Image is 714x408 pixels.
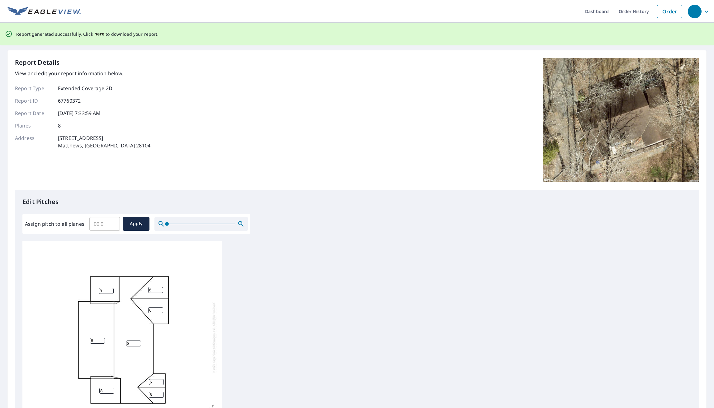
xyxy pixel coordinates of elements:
p: 8 [58,122,61,129]
p: Address [15,134,52,149]
p: Edit Pitches [22,197,692,206]
p: Extended Coverage 2D [58,85,112,92]
button: here [94,30,105,38]
span: Apply [128,220,144,228]
p: Report generated successfully. Click to download your report. [16,30,159,38]
a: Order [657,5,682,18]
img: Top image [543,58,699,182]
button: Apply [123,217,149,231]
p: Report ID [15,97,52,104]
label: Assign pitch to all planes [25,220,84,228]
input: 00.0 [89,215,120,233]
p: [DATE] 7:33:59 AM [58,109,101,117]
p: View and edit your report information below. [15,70,150,77]
p: Report Date [15,109,52,117]
p: Planes [15,122,52,129]
p: [STREET_ADDRESS] Matthews, [GEOGRAPHIC_DATA] 28104 [58,134,150,149]
p: 67760372 [58,97,81,104]
p: Report Type [15,85,52,92]
img: EV Logo [7,7,81,16]
p: Report Details [15,58,60,67]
